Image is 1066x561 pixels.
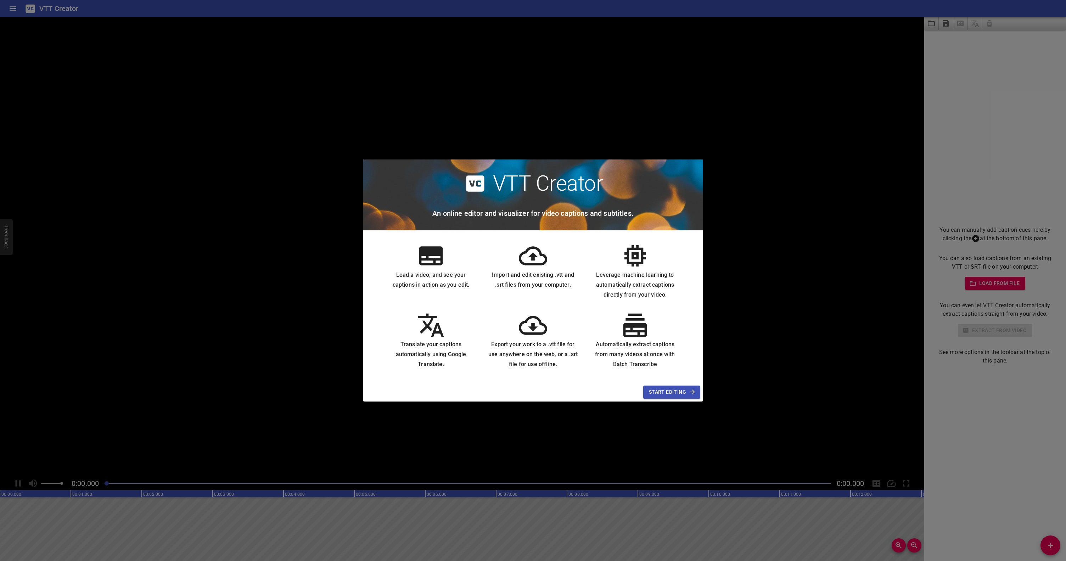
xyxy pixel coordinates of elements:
[386,340,476,369] h6: Translate your captions automatically using Google Translate.
[590,340,680,369] h6: Automatically extract captions from many videos at once with Batch Transcribe
[386,270,476,290] h6: Load a video, and see your captions in action as you edit.
[488,340,578,369] h6: Export your work to a .vtt file for use anywhere on the web, or a .srt file for use offline.
[649,388,695,397] span: Start Editing
[493,171,603,196] h2: VTT Creator
[488,270,578,290] h6: Import and edit existing .vtt and .srt files from your computer.
[590,270,680,300] h6: Leverage machine learning to automatically extract captions directly from your video.
[643,386,700,399] button: Start Editing
[432,208,634,219] h6: An online editor and visualizer for video captions and subtitles.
